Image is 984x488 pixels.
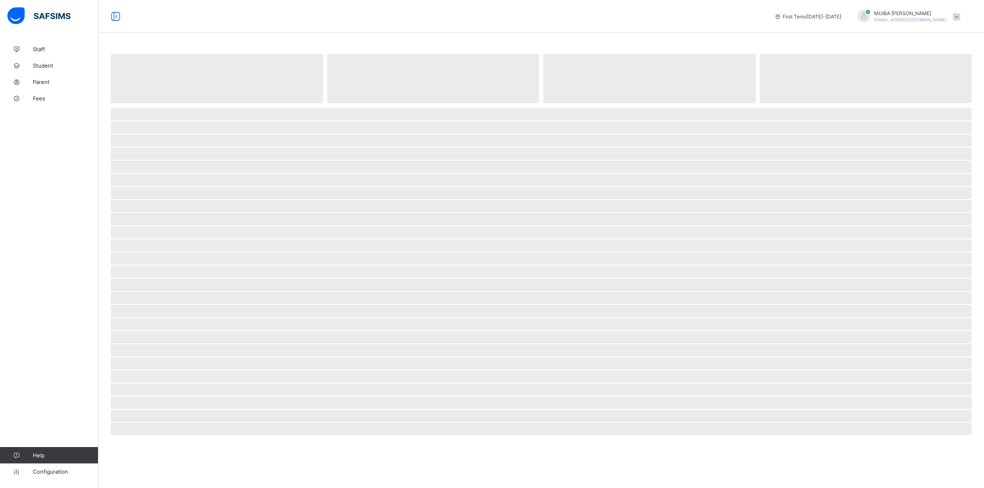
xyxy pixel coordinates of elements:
span: ‌ [111,384,972,396]
span: ‌ [111,292,972,304]
span: Configuration [33,468,98,475]
span: ‌ [111,423,972,435]
img: safsims [7,7,71,25]
span: ‌ [111,174,972,186]
span: ‌ [111,148,972,160]
span: ‌ [111,161,972,173]
span: ‌ [111,213,972,225]
span: ‌ [111,305,972,317]
span: ‌ [111,226,972,238]
span: ‌ [111,266,972,278]
span: [EMAIL_ADDRESS][DOMAIN_NAME] [874,17,947,22]
span: ‌ [111,410,972,422]
span: ‌ [111,252,972,265]
div: MUIBAADAMS [850,10,964,23]
span: Fees [33,95,98,102]
span: ‌ [111,200,972,212]
span: ‌ [327,54,540,103]
span: ‌ [111,239,972,252]
span: Staff [33,46,98,52]
span: Help [33,452,98,458]
span: ‌ [111,187,972,199]
span: ‌ [111,318,972,330]
span: MUIBA [PERSON_NAME] [874,10,947,16]
span: ‌ [111,331,972,343]
span: ‌ [543,54,756,103]
span: ‌ [111,54,323,103]
span: ‌ [111,134,972,147]
span: ‌ [111,108,972,120]
span: Parent [33,79,98,85]
span: Student [33,62,98,69]
span: ‌ [111,121,972,134]
span: session/term information [774,14,841,20]
span: ‌ [111,357,972,370]
span: ‌ [111,344,972,356]
span: ‌ [111,397,972,409]
span: ‌ [111,370,972,383]
span: ‌ [760,54,972,103]
span: ‌ [111,279,972,291]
